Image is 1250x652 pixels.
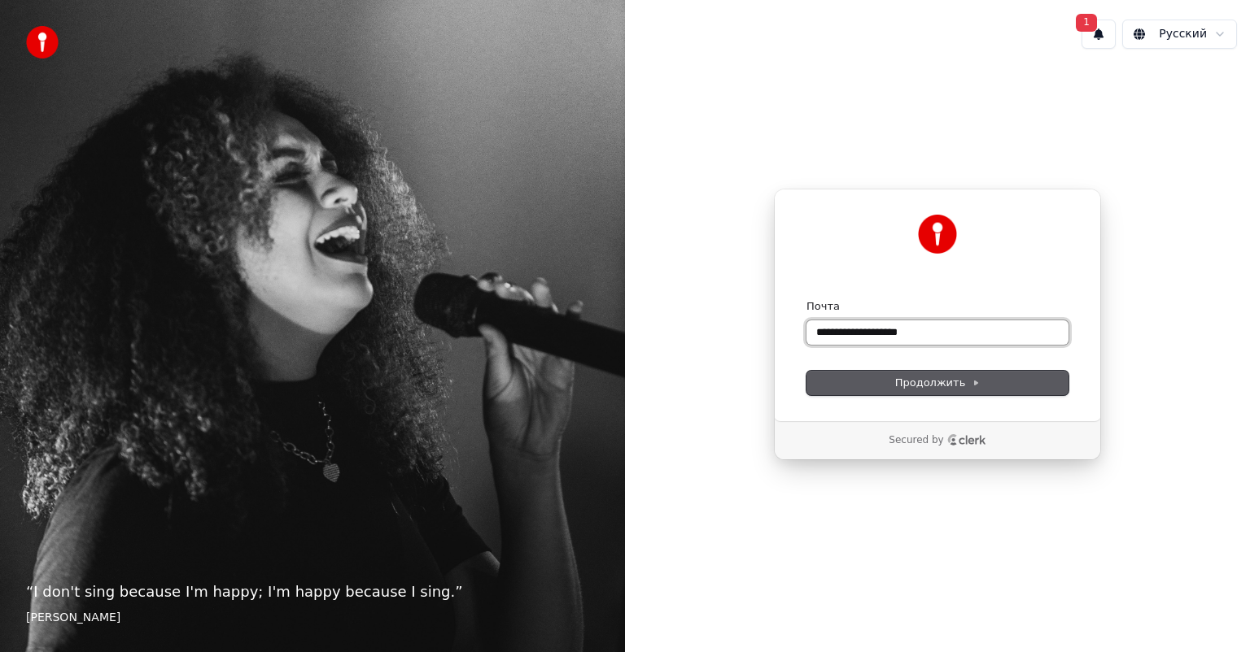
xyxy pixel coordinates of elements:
footer: [PERSON_NAME] [26,610,599,626]
span: Продолжить [895,376,981,390]
label: Почта [806,299,840,314]
img: Youka [918,215,957,254]
button: Продолжить [806,371,1069,395]
a: Clerk logo [947,434,986,446]
img: youka [26,26,59,59]
p: Secured by [889,434,943,447]
p: “ I don't sing because I'm happy; I'm happy because I sing. ” [26,580,599,603]
span: 1 [1076,14,1097,32]
button: 1 [1082,20,1116,49]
